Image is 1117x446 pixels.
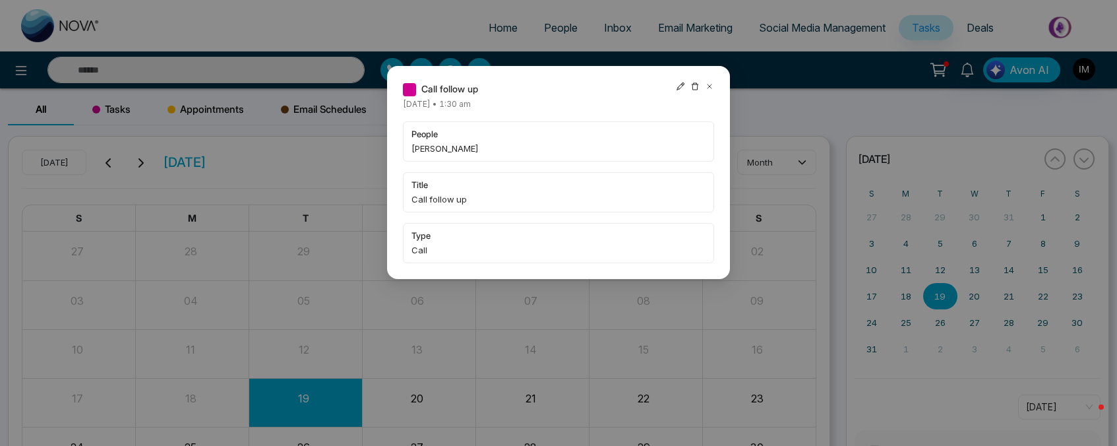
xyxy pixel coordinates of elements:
[411,193,706,206] span: Call follow up
[411,127,706,141] span: people
[411,178,706,191] span: title
[403,99,471,109] span: [DATE] • 1:30 am
[411,243,706,257] span: Call
[411,142,706,155] span: [PERSON_NAME]
[1072,401,1104,433] iframe: Intercom live chat
[411,229,706,242] span: type
[421,82,478,96] span: Call follow up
